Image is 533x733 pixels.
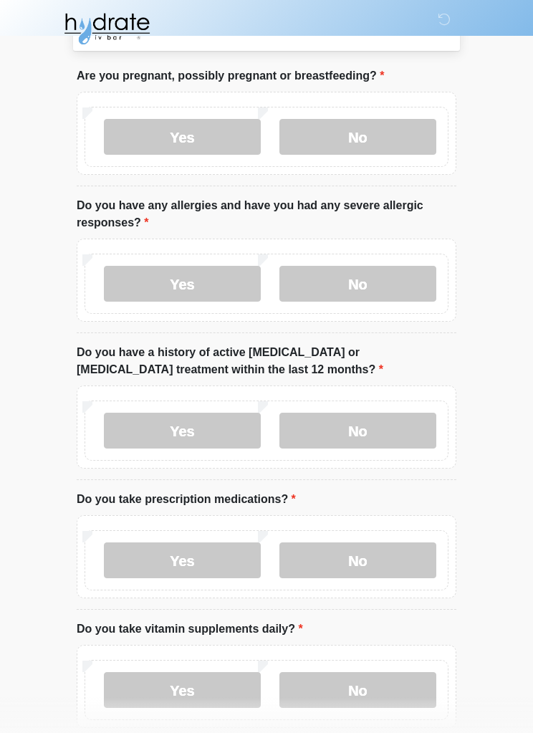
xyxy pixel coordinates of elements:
[104,119,261,155] label: Yes
[104,266,261,302] label: Yes
[279,413,436,449] label: No
[77,67,384,85] label: Are you pregnant, possibly pregnant or breastfeeding?
[77,491,296,508] label: Do you take prescription medications?
[279,542,436,578] label: No
[279,266,436,302] label: No
[279,672,436,708] label: No
[62,11,151,47] img: Hydrate IV Bar - Glendale Logo
[104,542,261,578] label: Yes
[279,119,436,155] label: No
[104,672,261,708] label: Yes
[104,413,261,449] label: Yes
[77,344,456,378] label: Do you have a history of active [MEDICAL_DATA] or [MEDICAL_DATA] treatment within the last 12 mon...
[77,621,303,638] label: Do you take vitamin supplements daily?
[77,197,456,231] label: Do you have any allergies and have you had any severe allergic responses?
